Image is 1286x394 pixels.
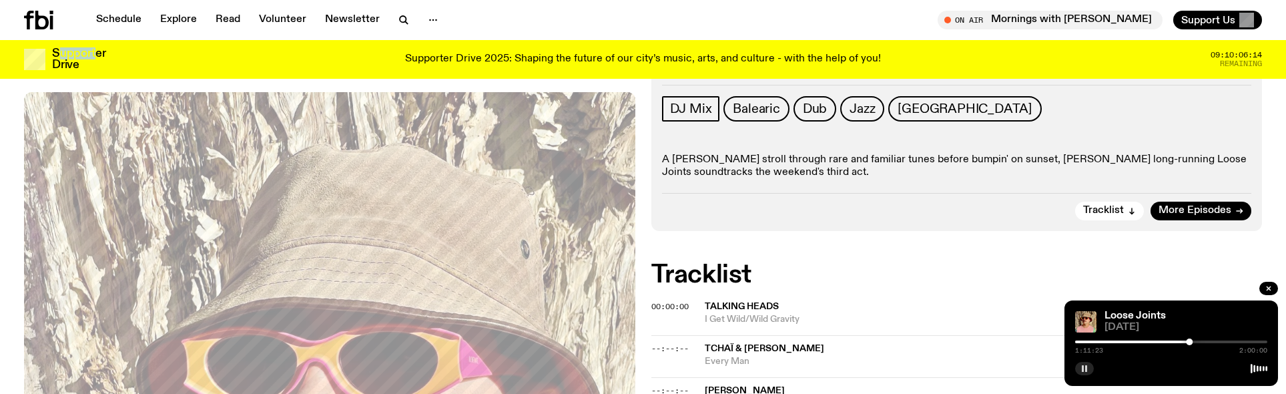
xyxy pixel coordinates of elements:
a: Volunteer [251,11,314,29]
a: [GEOGRAPHIC_DATA] [888,96,1042,122]
p: Supporter Drive 2025: Shaping the future of our city’s music, arts, and culture - with the help o... [405,53,881,65]
a: Loose Joints [1104,311,1166,321]
button: Tracklist [1075,202,1144,220]
a: Schedule [88,11,149,29]
span: [DATE] [1104,323,1267,333]
span: Tracklist [1083,206,1124,216]
span: 2:00:00 [1239,347,1267,354]
span: Tchaï & [PERSON_NAME] [705,344,824,353]
button: On AirMornings with [PERSON_NAME] [938,11,1163,29]
span: More Episodes [1159,206,1231,216]
a: Balearic [723,96,789,122]
a: Dub [793,96,836,122]
span: 1:11:23 [1075,347,1103,354]
span: 09:10:06:14 [1211,51,1262,59]
img: Tyson stands in front of a paperbark tree wearing orange sunglasses, a suede bucket hat and a pin... [1075,311,1096,333]
h3: Supporter Drive [52,48,105,71]
a: Jazz [840,96,884,122]
a: Explore [152,11,205,29]
span: Dub [803,102,827,116]
span: Balearic [733,102,779,116]
a: More Episodes [1151,202,1251,220]
span: Talking Heads [705,302,779,311]
span: Every Man [705,355,1263,368]
span: 00:00:00 [651,301,689,312]
span: --:--:-- [651,343,689,354]
a: Newsletter [317,11,388,29]
p: A [PERSON_NAME] stroll through rare and familiar tunes before bumpin' on sunset, [PERSON_NAME] lo... [662,154,1252,179]
span: DJ Mix [670,102,712,116]
span: Jazz [850,102,875,116]
a: DJ Mix [662,96,720,122]
span: Remaining [1220,60,1262,67]
a: Read [208,11,248,29]
button: 00:00:00 [651,303,689,311]
button: Support Us [1173,11,1262,29]
span: [GEOGRAPHIC_DATA] [898,102,1032,116]
span: Support Us [1181,14,1235,26]
h2: Tracklist [651,263,1263,287]
span: I Get Wild/Wild Gravity [705,313,1263,326]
